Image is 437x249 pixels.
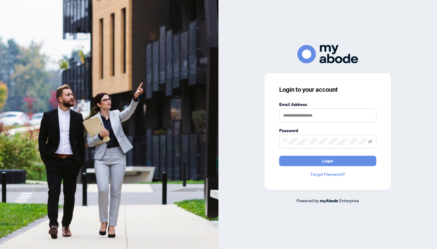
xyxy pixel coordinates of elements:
span: eye-invisible [368,139,372,144]
label: Email Address [279,101,376,108]
span: Powered by [296,198,319,203]
span: Enterprise [339,198,359,203]
label: Password [279,127,376,134]
a: myAbode [320,197,338,204]
button: Login [279,156,376,166]
h3: Login to your account [279,85,376,94]
span: Login [322,156,333,166]
a: Forgot Password? [279,171,376,178]
img: ma-logo [297,45,358,63]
